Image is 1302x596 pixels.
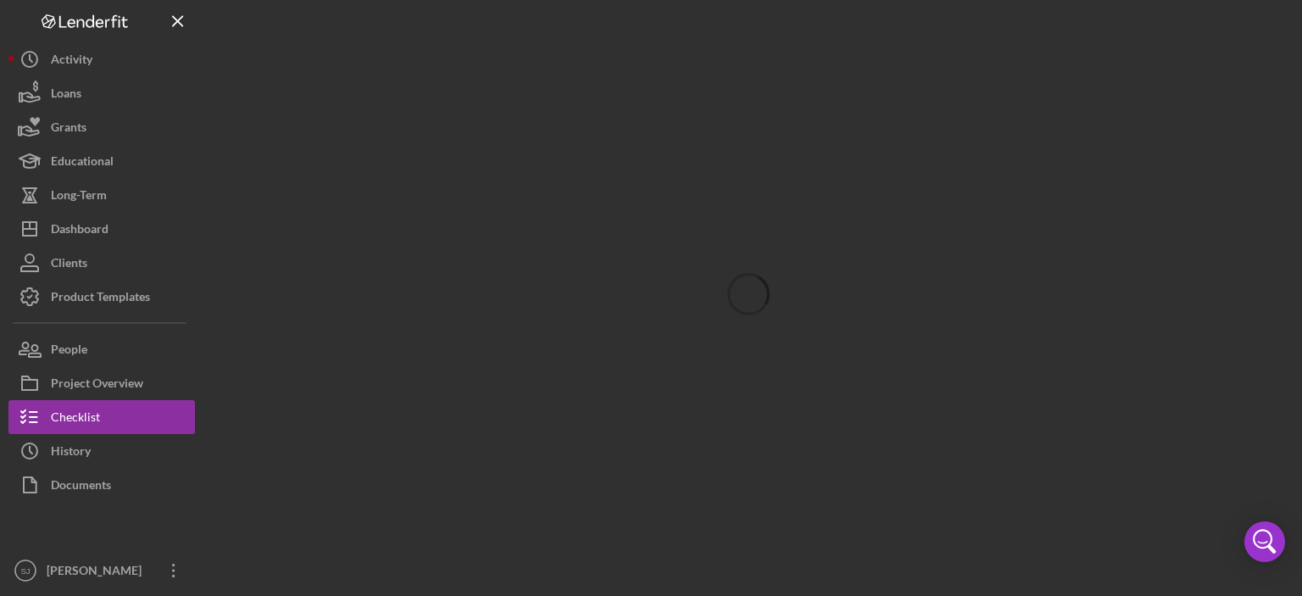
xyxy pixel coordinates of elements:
[8,212,195,246] button: Dashboard
[51,110,86,148] div: Grants
[8,178,195,212] button: Long-Term
[51,366,143,404] div: Project Overview
[8,468,195,502] button: Documents
[51,246,87,284] div: Clients
[8,144,195,178] button: Educational
[8,434,195,468] button: History
[20,566,30,576] text: SJ
[51,468,111,506] div: Documents
[8,110,195,144] button: Grants
[42,554,153,592] div: [PERSON_NAME]
[51,178,107,216] div: Long-Term
[51,400,100,438] div: Checklist
[8,366,195,400] button: Project Overview
[51,280,150,318] div: Product Templates
[1244,521,1285,562] div: Open Intercom Messenger
[8,554,195,588] button: SJ[PERSON_NAME]
[51,76,81,114] div: Loans
[8,42,195,76] button: Activity
[51,212,108,250] div: Dashboard
[8,400,195,434] button: Checklist
[51,144,114,182] div: Educational
[8,332,195,366] button: People
[8,246,195,280] button: Clients
[8,280,195,314] button: Product Templates
[51,332,87,370] div: People
[8,76,195,110] button: Loans
[51,42,92,81] div: Activity
[51,434,91,472] div: History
